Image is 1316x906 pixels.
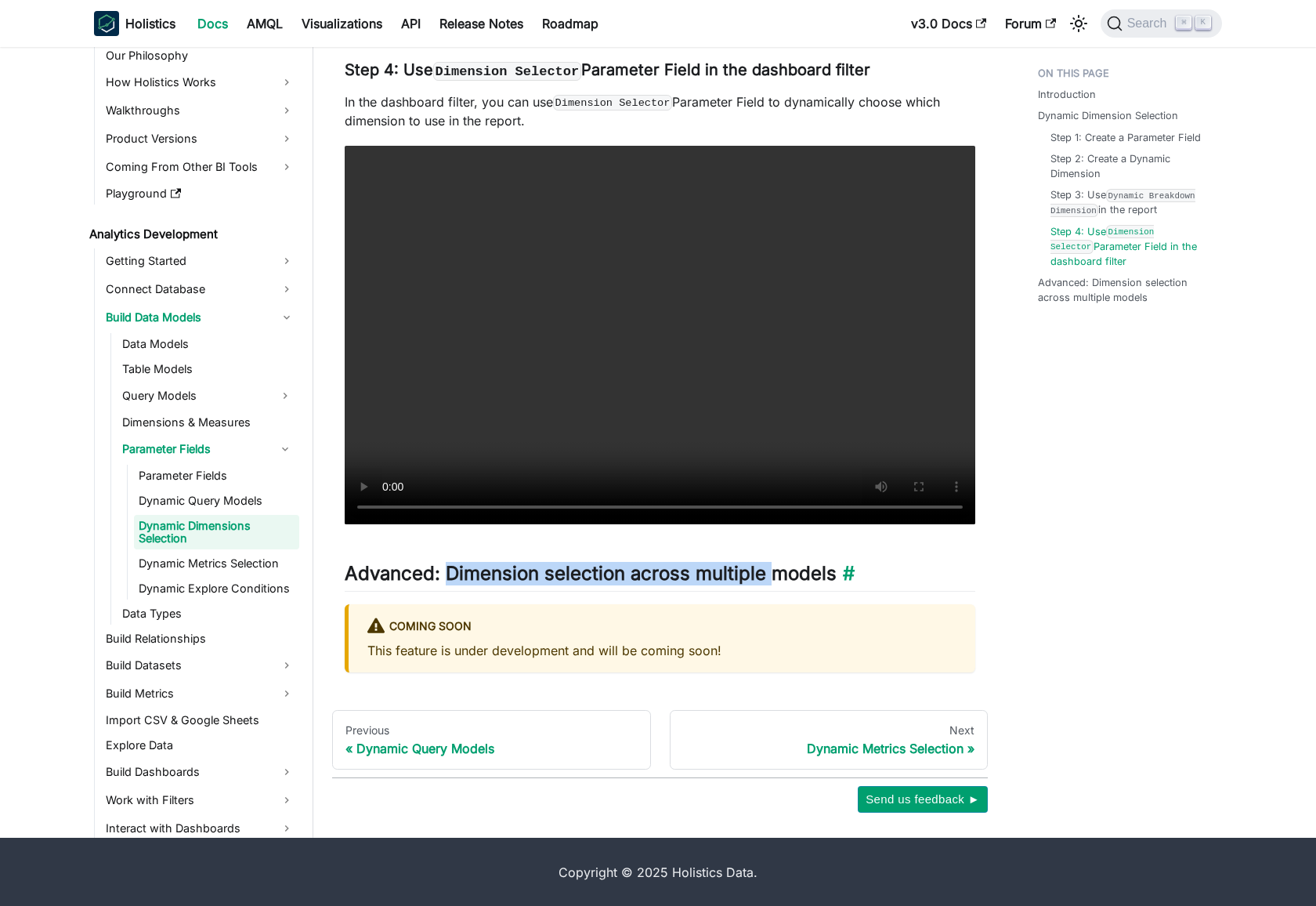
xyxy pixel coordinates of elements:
button: Search (Command+K) [1101,9,1222,38]
img: Holistics [94,11,119,36]
a: Introduction [1038,87,1096,102]
a: Data Types [117,603,299,625]
a: HolisticsHolistics [94,11,175,36]
a: API [392,11,430,36]
a: Build Datasets [101,653,299,678]
code: Dimension Selector [1050,225,1154,253]
span: Search [1123,16,1177,31]
a: Parameter Fields [117,437,271,462]
nav: Docs pages [332,710,988,770]
a: Visualizations [292,11,392,36]
code: Dimension Selector [553,95,672,111]
button: Expand sidebar category 'Query Models' [271,383,299,408]
a: Advanced: Dimension selection across multiple models [1038,275,1213,305]
a: Dynamic Metrics Selection [134,553,299,574]
div: Next [683,723,975,737]
a: Step 4: UseDimension SelectorParameter Field in the dashboard filter [1050,224,1206,270]
a: Query Models [117,383,271,408]
a: Step 1: Create a Parameter Field [1050,130,1201,145]
a: Forum [996,11,1065,36]
video: Your browser does not support embedding video, but you can . [345,146,975,524]
a: Dimensions & Measures [117,411,299,433]
a: Build Relationships [101,628,299,650]
p: This feature is under development and will be coming soon! [367,641,956,660]
a: AMQL [237,11,292,36]
a: Parameter Fields [134,465,299,487]
button: Collapse sidebar category 'Parameter Fields' [271,437,299,462]
a: Coming From Other BI Tools [101,154,299,179]
a: Roadmap [533,11,608,36]
a: Playground [101,183,299,205]
a: Walkthroughs [101,98,299,123]
span: Send us feedback ► [866,789,980,810]
div: Dynamic Metrics Selection [683,741,975,756]
a: v3.0 Docs [902,11,996,36]
h2: Advanced: Dimension selection across multiple models [345,562,975,592]
a: Dynamic Dimensions Selection [134,515,299,549]
a: How Holistics Works [101,70,299,95]
a: Work with Filters [101,788,299,813]
a: Our Philosophy [101,45,299,67]
a: Build Metrics [101,681,299,706]
code: Dynamic Breakdown Dimension [1050,189,1195,217]
a: Data Models [117,333,299,355]
a: Getting Started [101,248,299,274]
a: Table Models [117,358,299,380]
a: Dynamic Query Models [134,490,299,512]
a: Build Dashboards [101,759,299,785]
a: Build Data Models [101,305,299,330]
code: Dimension Selector [433,62,581,81]
h3: Step 4: Use Parameter Field in the dashboard filter [345,60,975,80]
button: Switch between dark and light mode (currently light mode) [1066,11,1091,36]
a: Step 2: Create a Dynamic Dimension [1050,151,1206,181]
p: In the dashboard filter, you can use Parameter Field to dynamically choose which dimension to use... [345,92,975,130]
a: PreviousDynamic Query Models [332,710,651,770]
a: Direct link to Advanced: Dimension selection across multiple models [837,562,855,585]
div: Coming Soon [367,617,956,637]
a: Explore Data [101,734,299,756]
a: Import CSV & Google Sheets [101,709,299,731]
a: Dynamic Dimension Selection [1038,108,1178,123]
div: Copyright © 2025 Holistics Data. [160,863,1156,882]
a: Connect Database [101,277,299,302]
a: Docs [188,11,237,36]
a: Product Versions [101,126,299,151]
kbd: ⌘ [1176,16,1191,30]
a: Interact with Dashboards [101,816,299,841]
a: Dynamic Explore Conditions [134,578,299,600]
kbd: K [1195,16,1211,30]
div: Dynamic Query Models [345,741,638,756]
div: Previous [345,723,638,737]
a: Step 3: UseDynamic Breakdown Dimensionin the report [1050,187,1206,217]
b: Holistics [125,14,175,33]
button: Send us feedback ► [858,786,988,813]
a: NextDynamic Metrics Selection [670,710,989,770]
a: Analytics Development [85,223,299,245]
a: Release Notes [430,11,533,36]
